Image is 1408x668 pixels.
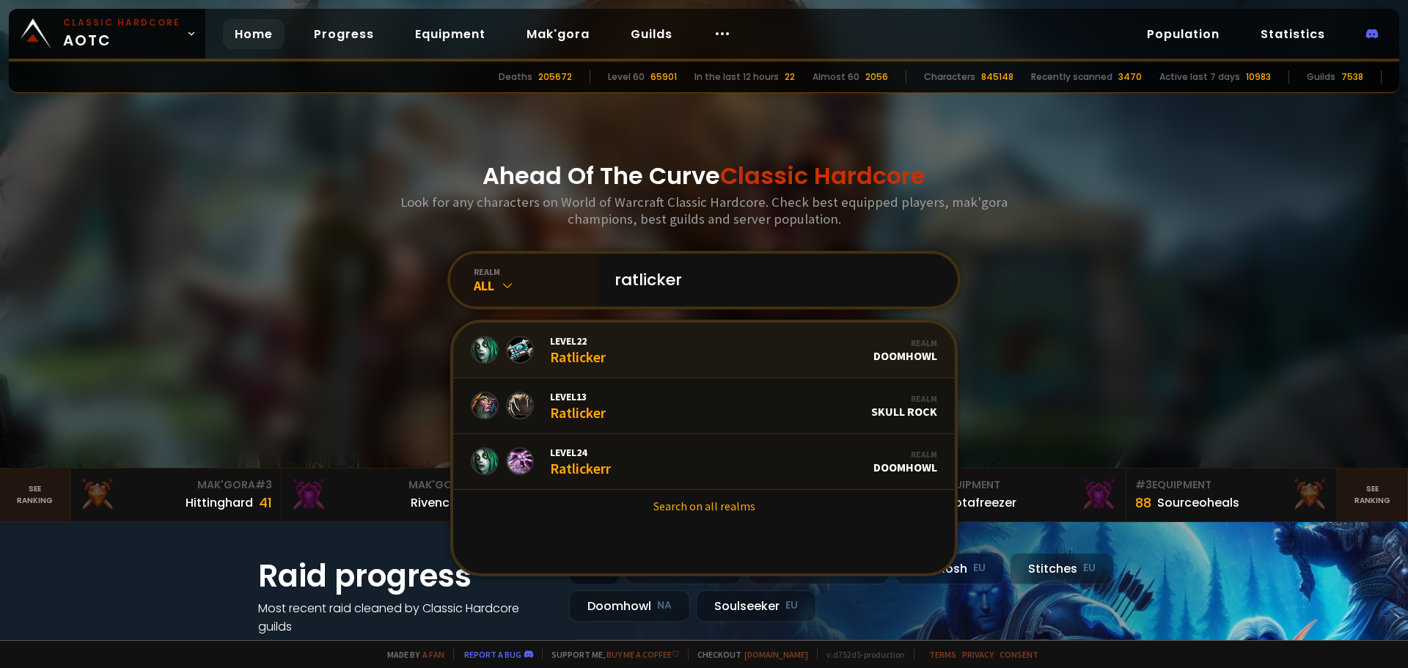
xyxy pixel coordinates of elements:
div: Doomhowl [569,590,690,622]
a: Equipment [403,19,497,49]
div: Realm [873,449,937,460]
span: AOTC [63,16,180,51]
div: Level 60 [608,70,645,84]
div: 22 [785,70,795,84]
div: Almost 60 [813,70,859,84]
small: NA [657,598,672,613]
a: Population [1135,19,1231,49]
span: Classic Hardcore [720,159,925,192]
div: 2056 [865,70,888,84]
div: Doomhowl [873,337,937,363]
small: EU [785,598,798,613]
span: v. d752d5 - production [817,649,905,660]
a: [DOMAIN_NAME] [744,649,808,660]
a: Mak'Gora#3Hittinghard41 [70,469,282,521]
div: 3470 [1118,70,1142,84]
div: Recently scanned [1031,70,1112,84]
div: Mak'Gora [79,477,272,493]
a: Guilds [619,19,684,49]
div: Characters [924,70,975,84]
a: Terms [929,649,956,660]
h4: Most recent raid cleaned by Classic Hardcore guilds [258,599,551,636]
span: # 3 [255,477,272,492]
div: 10983 [1246,70,1271,84]
div: Guilds [1307,70,1335,84]
a: Classic HardcoreAOTC [9,9,205,59]
div: Hittinghard [186,493,253,512]
div: Doomhowl [873,449,937,474]
a: Mak'Gora#2Rivench100 [282,469,493,521]
div: Nek'Rosh [895,553,1004,584]
span: Level 13 [550,390,606,403]
div: Sourceoheals [1157,493,1239,512]
a: Mak'gora [515,19,601,49]
h1: Ahead Of The Curve [483,158,925,194]
div: Equipment [1135,477,1328,493]
div: Active last 7 days [1159,70,1240,84]
h1: Raid progress [258,553,551,599]
div: All [474,277,597,294]
span: Support me, [542,649,679,660]
a: Report a bug [464,649,521,660]
div: 7538 [1341,70,1363,84]
span: Checkout [688,649,808,660]
a: Statistics [1249,19,1337,49]
div: Stitches [1010,553,1114,584]
a: Level24RatlickerrRealmDoomhowl [453,434,955,490]
a: See all progress [258,636,353,653]
div: Ratlicker [550,334,606,366]
span: Level 24 [550,446,611,459]
div: Equipment [924,477,1117,493]
span: Level 22 [550,334,606,348]
div: 845148 [981,70,1013,84]
a: Level13RatlickerRealmSkull Rock [453,378,955,434]
div: In the last 12 hours [694,70,779,84]
div: 65901 [650,70,677,84]
input: Search a character... [606,254,940,307]
div: 205672 [538,70,572,84]
span: # 3 [1135,477,1152,492]
span: Made by [378,649,444,660]
div: realm [474,266,597,277]
a: #2Equipment88Notafreezer [915,469,1126,521]
div: Ratlickerr [550,446,611,477]
div: Deaths [499,70,532,84]
div: 88 [1135,493,1151,513]
a: Progress [302,19,386,49]
a: a fan [422,649,444,660]
div: Rivench [411,493,457,512]
a: Seeranking [1338,469,1408,521]
div: Realm [871,393,937,404]
small: EU [973,561,986,576]
a: Consent [1000,649,1038,660]
a: Level22RatlickerRealmDoomhowl [453,323,955,378]
div: Notafreezer [946,493,1016,512]
a: Buy me a coffee [606,649,679,660]
small: Classic Hardcore [63,16,180,29]
small: EU [1083,561,1096,576]
div: 41 [259,493,272,513]
div: Ratlicker [550,390,606,422]
div: Skull Rock [871,393,937,419]
h3: Look for any characters on World of Warcraft Classic Hardcore. Check best equipped players, mak'g... [395,194,1013,227]
div: Mak'Gora [290,477,483,493]
a: #3Equipment88Sourceoheals [1126,469,1338,521]
a: Search on all realms [453,490,955,522]
a: Home [223,19,285,49]
div: Soulseeker [696,590,816,622]
div: Realm [873,337,937,348]
a: Privacy [962,649,994,660]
